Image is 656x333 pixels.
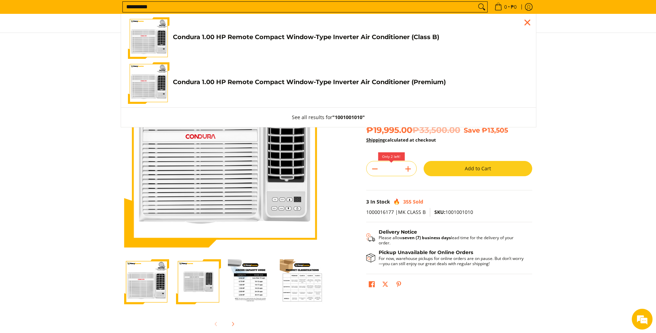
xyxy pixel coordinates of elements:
[379,235,525,245] p: Please allow lead time for the delivery of your order.
[173,33,529,41] h4: Condura 1.00 HP Remote Compact Window-Type Inverter Air Conditioner (Class B)
[128,62,529,104] a: Condura 1.00 HP Remote Compact Window-Type Inverter Air Conditioner (Premium) Condura 1.00 HP Rem...
[379,249,473,255] strong: Pickup Unavailable for Online Orders
[412,125,460,135] del: ₱33,500.00
[366,229,525,246] button: Shipping & Delivery
[400,163,416,174] button: Add
[413,198,423,205] span: Sold
[366,209,426,215] span: 1000016177 |MK CLASS B
[394,279,404,291] a: Pin on Pinterest
[379,256,525,266] p: For now, warehouse pickups for online orders are on pause. But don’t worry—you can still enjoy ou...
[522,17,533,28] div: Close pop up
[176,260,221,304] img: Condura 1.00 HP Remote Compact Window-Type Inverter Air Conditioner (Class B)-2
[510,4,518,9] span: ₱0
[228,259,273,304] img: Condura 1.00 HP Remote Compact Window-Type Inverter Air Conditioner (Class B)-3
[378,152,405,161] label: Only 2 left!
[476,2,487,12] button: Search
[366,125,460,135] span: ₱19,995.00
[173,78,529,86] h4: Condura 1.00 HP Remote Compact Window-Type Inverter Air Conditioner (Premium)
[366,198,369,205] span: 3
[370,198,390,205] span: In Stock
[366,137,436,143] strong: calculated at checkout
[367,279,377,291] a: Share on Facebook
[36,39,116,48] div: Chat with us now
[113,3,130,20] div: Minimize live chat window
[379,229,417,235] strong: Delivery Notice
[280,259,325,304] img: Condura 1.00 HP Remote Compact Window-Type Inverter Air Conditioner (Class B)-4
[434,209,473,215] span: 1001001010
[403,235,451,241] strong: seven (7) business days
[285,108,372,127] button: See all results for"1001001010"
[503,4,508,9] span: 0
[225,316,240,332] button: Next
[380,279,390,291] a: Post on X
[40,87,95,157] span: We're online!
[3,189,132,213] textarea: Type your message and hit 'Enter'
[367,163,383,174] button: Subtract
[128,17,169,59] img: Condura 1.00 HP Remote Compact Window-Type Inverter Air Conditioner (Class B)
[403,198,412,205] span: 355
[434,209,445,215] span: SKU:
[482,126,508,134] span: ₱13,505
[124,259,169,304] img: Condura 1.00 HP Remote Compact Window-Type Inverter Air Conditioner (Class B)-1
[128,62,169,104] img: Condura 1.00 HP Remote Compact Window-Type Inverter Air Conditioner (Premium)
[464,126,480,134] span: Save
[366,137,385,143] a: Shipping
[424,161,532,176] button: Add to Cart
[124,47,325,247] img: Condura 1.00 HP Remote Compact Window-Type Inverter Air Conditioner (Class B)
[332,114,365,120] strong: "1001001010"
[128,17,529,59] a: Condura 1.00 HP Remote Compact Window-Type Inverter Air Conditioner (Class B) Condura 1.00 HP Rem...
[492,3,519,11] span: •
